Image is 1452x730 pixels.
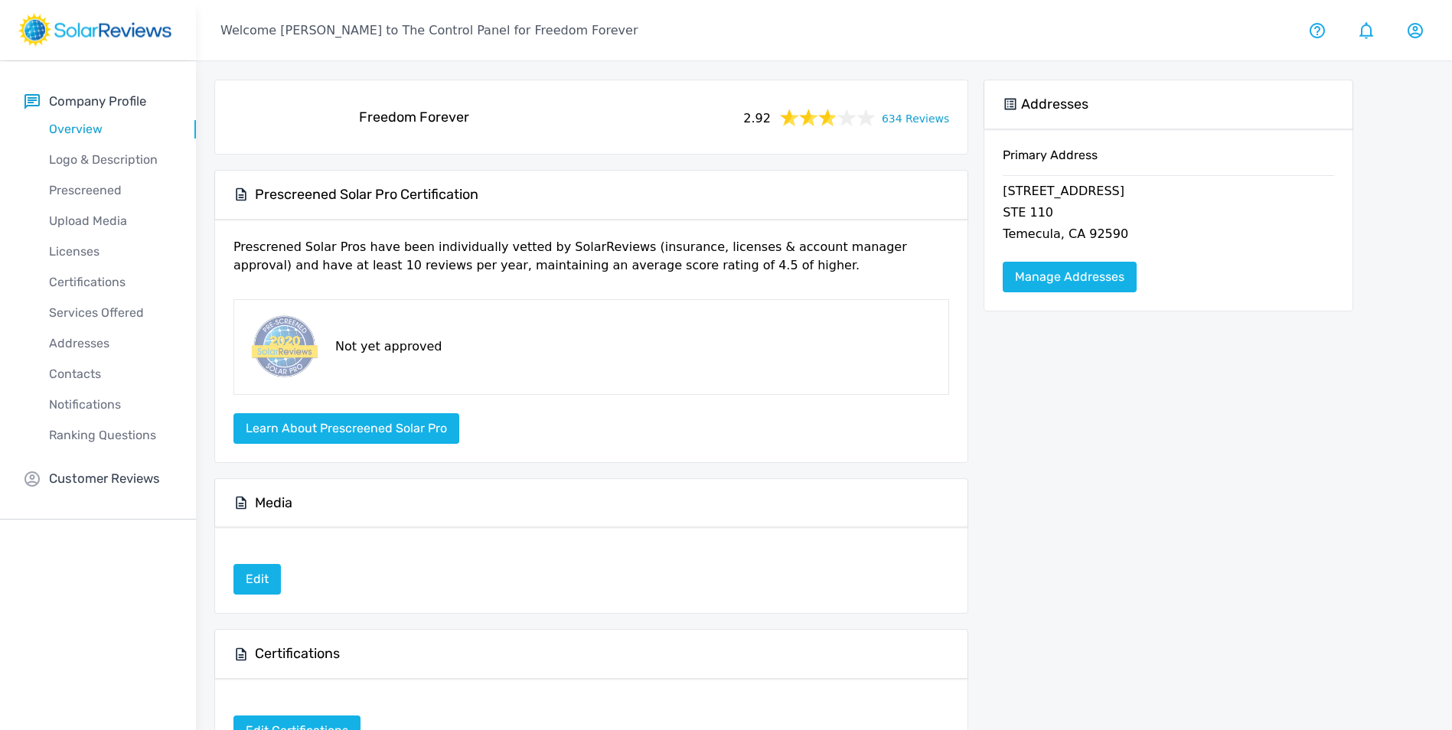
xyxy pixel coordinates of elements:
[246,312,320,382] img: prescreened-badge.png
[1003,262,1137,292] a: Manage Addresses
[233,421,459,435] a: Learn about Prescreened Solar Pro
[24,267,196,298] a: Certifications
[220,21,638,40] p: Welcome [PERSON_NAME] to The Control Panel for Freedom Forever
[24,145,196,175] a: Logo & Description
[49,469,160,488] p: Customer Reviews
[359,109,469,126] h5: Freedom Forever
[24,365,196,383] p: Contacts
[24,114,196,145] a: Overview
[24,389,196,420] a: Notifications
[24,420,196,451] a: Ranking Questions
[1021,96,1088,113] h5: Addresses
[24,328,196,359] a: Addresses
[1003,148,1334,175] h6: Primary Address
[335,337,442,356] p: Not yet approved
[24,396,196,414] p: Notifications
[233,413,459,444] button: Learn about Prescreened Solar Pro
[24,334,196,353] p: Addresses
[255,645,340,663] h5: Certifications
[24,120,196,139] p: Overview
[233,238,949,287] p: Prescrened Solar Pros have been individually vetted by SolarReviews (insurance, licenses & accoun...
[24,426,196,445] p: Ranking Questions
[743,106,771,128] span: 2.92
[255,186,478,204] h5: Prescreened Solar Pro Certification
[1003,204,1334,225] p: STE 110
[24,206,196,236] a: Upload Media
[24,298,196,328] a: Services Offered
[255,494,292,512] h5: Media
[24,175,196,206] a: Prescreened
[24,181,196,200] p: Prescreened
[24,212,196,230] p: Upload Media
[1003,225,1334,246] p: Temecula, CA 92590
[24,151,196,169] p: Logo & Description
[24,273,196,292] p: Certifications
[882,108,949,127] a: 634 Reviews
[233,572,281,586] a: Edit
[1003,182,1334,204] p: [STREET_ADDRESS]
[24,304,196,322] p: Services Offered
[24,243,196,261] p: Licenses
[233,564,281,595] a: Edit
[24,236,196,267] a: Licenses
[24,359,196,389] a: Contacts
[49,92,146,111] p: Company Profile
